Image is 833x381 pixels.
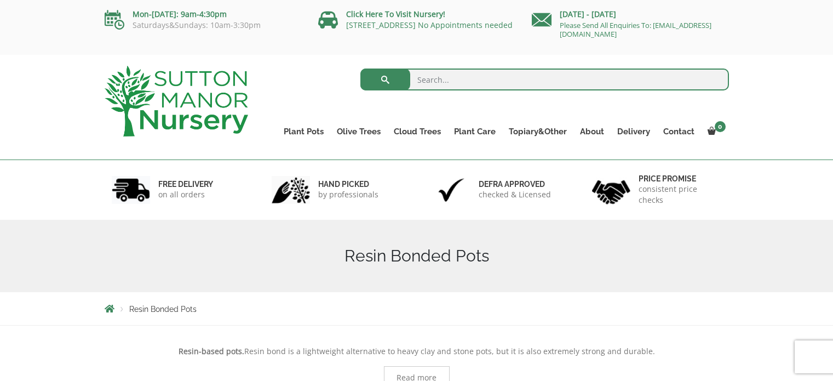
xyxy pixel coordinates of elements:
[318,189,378,200] p: by professionals
[105,345,729,358] p: Resin bond is a lightweight alternative to heavy clay and stone pots, but it is also extremely st...
[158,179,213,189] h6: FREE DELIVERY
[105,8,302,21] p: Mon-[DATE]: 9am-4:30pm
[502,124,573,139] a: Topiary&Other
[179,346,244,356] strong: Resin-based pots.
[532,8,729,21] p: [DATE] - [DATE]
[346,20,513,30] a: [STREET_ADDRESS] No Appointments needed
[105,21,302,30] p: Saturdays&Sundays: 10am-3:30pm
[573,124,611,139] a: About
[105,304,729,313] nav: Breadcrumbs
[277,124,330,139] a: Plant Pots
[611,124,657,139] a: Delivery
[479,189,551,200] p: checked & Licensed
[479,179,551,189] h6: Defra approved
[715,121,726,132] span: 0
[701,124,729,139] a: 0
[105,66,248,137] img: logo
[105,246,729,266] h1: Resin Bonded Pots
[318,179,378,189] h6: hand picked
[346,9,445,19] a: Click Here To Visit Nursery!
[560,20,711,39] a: Please Send All Enquiries To: [EMAIL_ADDRESS][DOMAIN_NAME]
[387,124,447,139] a: Cloud Trees
[158,189,213,200] p: on all orders
[639,184,722,206] p: consistent price checks
[112,176,150,204] img: 1.jpg
[330,124,387,139] a: Olive Trees
[129,305,197,314] span: Resin Bonded Pots
[592,173,630,207] img: 4.jpg
[432,176,470,204] img: 3.jpg
[447,124,502,139] a: Plant Care
[272,176,310,204] img: 2.jpg
[657,124,701,139] a: Contact
[360,69,729,90] input: Search...
[639,174,722,184] h6: Price promise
